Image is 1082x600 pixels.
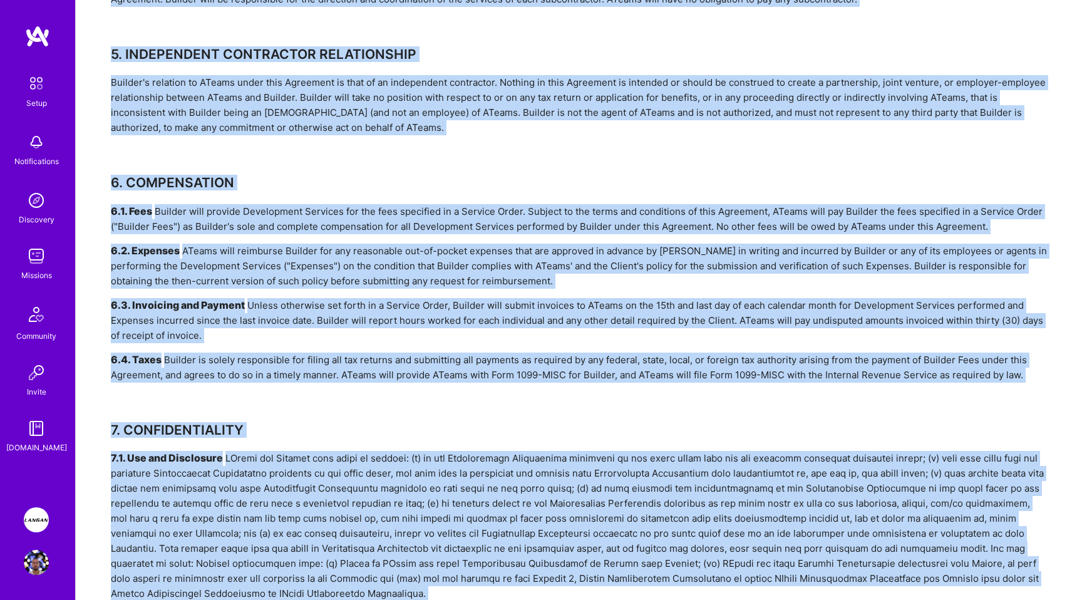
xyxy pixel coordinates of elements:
[111,299,245,311] h5: 6.3. Invoicing and Payment
[21,269,52,282] div: Missions
[24,360,49,385] img: Invite
[24,507,49,532] img: Langan: AI-Copilot for Environmental Site Assessment
[27,385,46,398] div: Invite
[24,130,49,155] img: bell
[111,244,1047,289] div: ATeams will reimburse Builder for any reasonable out-of-pocket expenses that are approved in adva...
[23,70,49,96] img: setup
[111,205,152,217] h5: 6.1. Fees
[111,175,1047,190] h3: 6. COMPENSATION
[21,299,51,329] img: Community
[24,244,49,269] img: teamwork
[24,188,49,213] img: discovery
[111,298,1047,343] div: Unless otherwise set forth in a Service Order, Builder will submit invoices to ATeams on the 15th...
[111,204,1047,234] div: Builder will provide Development Services for the fees specified in a Service Order. Subject to t...
[111,46,1047,62] h3: 5. INDEPENDENT CONTRACTOR RELATIONSHIP
[25,25,50,48] img: logo
[111,452,223,464] h5: 7.1. Use and Disclosure
[111,244,180,257] h5: 6.2. Expenses
[21,550,52,575] a: User Avatar
[24,416,49,441] img: guide book
[21,507,52,532] a: Langan: AI-Copilot for Environmental Site Assessment
[16,329,56,343] div: Community
[24,550,49,575] img: User Avatar
[19,213,54,226] div: Discovery
[111,422,1047,438] h3: 7. CONFIDENTIALITY
[26,96,47,110] div: Setup
[111,353,162,366] h5: 6.4. Taxes
[14,155,59,168] div: Notifications
[111,353,1047,383] div: Builder is solely responsible for filing all tax returns and submitting all payments as required ...
[6,441,67,454] div: [DOMAIN_NAME]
